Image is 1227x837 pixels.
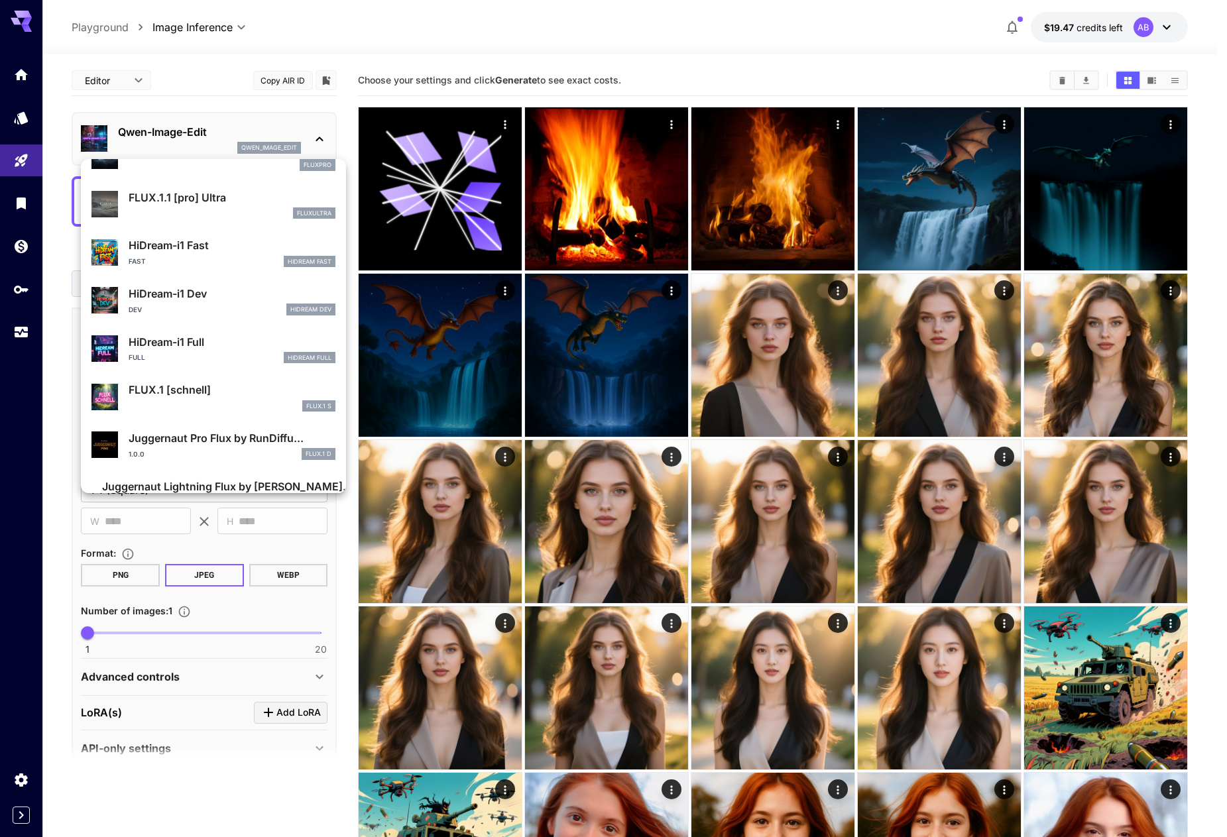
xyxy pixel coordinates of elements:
[129,353,145,363] p: Full
[129,334,335,350] p: HiDream-i1 Full
[91,184,335,225] div: FLUX.1.1 [pro] Ultrafluxultra
[129,449,145,459] p: 1.0.0
[91,473,335,514] div: Juggernaut Lightning Flux by [PERSON_NAME]...
[129,237,335,253] p: HiDream-i1 Fast
[306,402,331,411] p: FLUX.1 S
[129,382,335,398] p: FLUX.1 [schnell]
[91,329,335,369] div: HiDream-i1 FullFullHiDream Full
[129,256,146,266] p: Fast
[129,190,335,205] p: FLUX.1.1 [pro] Ultra
[129,305,142,315] p: Dev
[304,160,331,170] p: fluxpro
[129,286,335,302] p: HiDream-i1 Dev
[91,232,335,272] div: HiDream-i1 FastFastHiDream Fast
[290,305,331,314] p: HiDream Dev
[91,280,335,321] div: HiDream-i1 DevDevHiDream Dev
[91,376,335,417] div: FLUX.1 [schnell]FLUX.1 S
[91,425,335,465] div: Juggernaut Pro Flux by RunDiffu...1.0.0FLUX.1 D
[288,257,331,266] p: HiDream Fast
[306,449,331,459] p: FLUX.1 D
[129,430,335,446] p: Juggernaut Pro Flux by RunDiffu...
[288,353,331,363] p: HiDream Full
[102,478,353,494] p: Juggernaut Lightning Flux by [PERSON_NAME]...
[297,209,331,218] p: fluxultra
